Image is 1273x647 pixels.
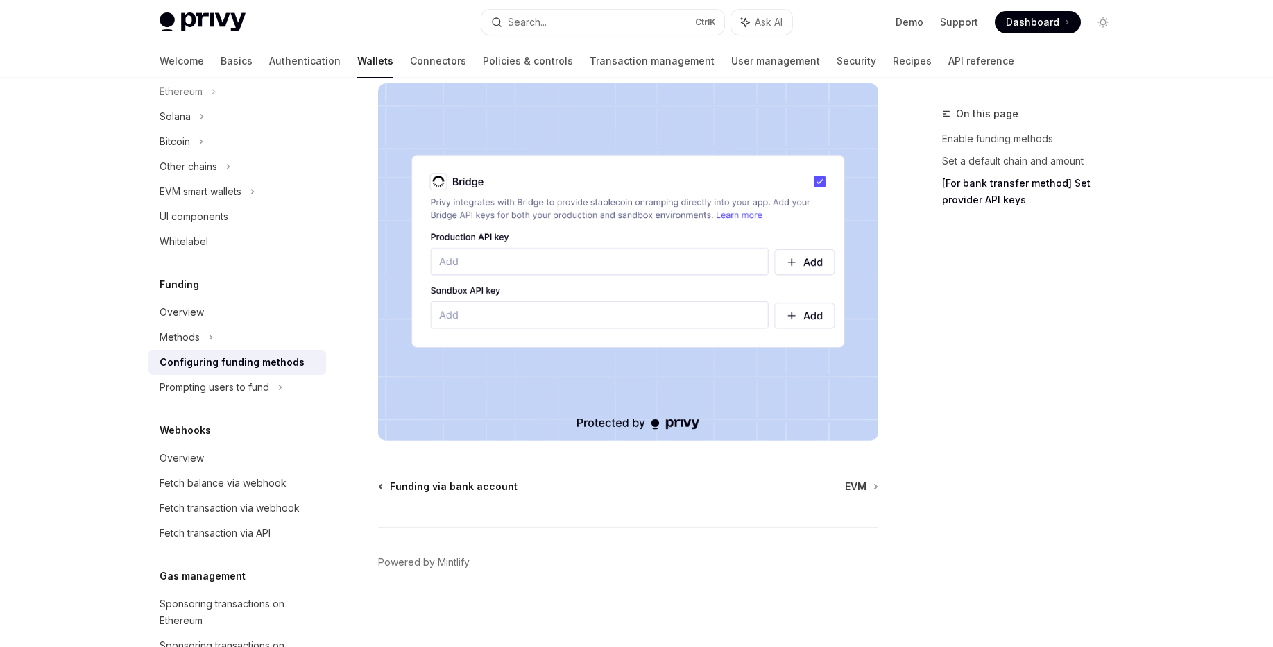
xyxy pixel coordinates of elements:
a: Basics [221,44,253,78]
img: light logo [160,12,246,32]
div: Solana [160,108,191,125]
a: EVM [845,480,877,494]
div: Search... [508,14,547,31]
a: Powered by Mintlify [378,555,470,569]
a: Fetch balance via webhook [148,471,326,496]
div: Methods [160,329,200,346]
a: [For bank transfer method] Set provider API keys [942,172,1125,211]
a: Connectors [410,44,466,78]
a: Authentication [269,44,341,78]
span: Ctrl K [695,17,716,28]
a: User management [731,44,820,78]
a: Demo [896,15,923,29]
span: Funding via bank account [390,480,518,494]
a: API reference [948,44,1014,78]
a: Transaction management [590,44,715,78]
div: Configuring funding methods [160,354,305,371]
a: Overview [148,446,326,471]
div: EVM smart wallets [160,183,241,200]
a: Policies & controls [483,44,573,78]
img: Bridge keys PNG [378,83,878,441]
button: Search...CtrlK [481,10,724,35]
button: Ask AI [731,10,792,35]
h5: Webhooks [160,422,211,439]
div: Whitelabel [160,233,208,250]
div: Overview [160,450,204,467]
a: Whitelabel [148,229,326,254]
span: EVM [845,480,866,494]
div: Other chains [160,158,217,175]
a: Support [940,15,978,29]
div: Prompting users to fund [160,379,269,396]
a: Fetch transaction via API [148,521,326,546]
a: Enable funding methods [942,128,1125,150]
h5: Gas management [160,568,246,585]
a: Configuring funding methods [148,350,326,375]
div: Fetch transaction via webhook [160,500,300,516]
a: Sponsoring transactions on Ethereum [148,591,326,633]
div: Bitcoin [160,133,190,150]
a: Fetch transaction via webhook [148,496,326,521]
div: Overview [160,304,204,321]
a: Welcome [160,44,204,78]
div: Fetch transaction via API [160,525,271,541]
a: Funding via bank account [379,480,518,494]
span: Ask AI [755,15,783,29]
a: Overview [148,300,326,325]
div: Fetch balance via webhook [160,475,287,491]
button: Toggle dark mode [1092,11,1114,33]
a: Security [837,44,876,78]
div: UI components [160,208,228,225]
a: UI components [148,204,326,229]
span: On this page [956,106,1018,122]
h5: Funding [160,276,199,293]
a: Dashboard [995,11,1081,33]
span: Dashboard [1006,15,1059,29]
a: Recipes [893,44,932,78]
a: Wallets [357,44,393,78]
div: Sponsoring transactions on Ethereum [160,596,318,629]
a: Set a default chain and amount [942,150,1125,172]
